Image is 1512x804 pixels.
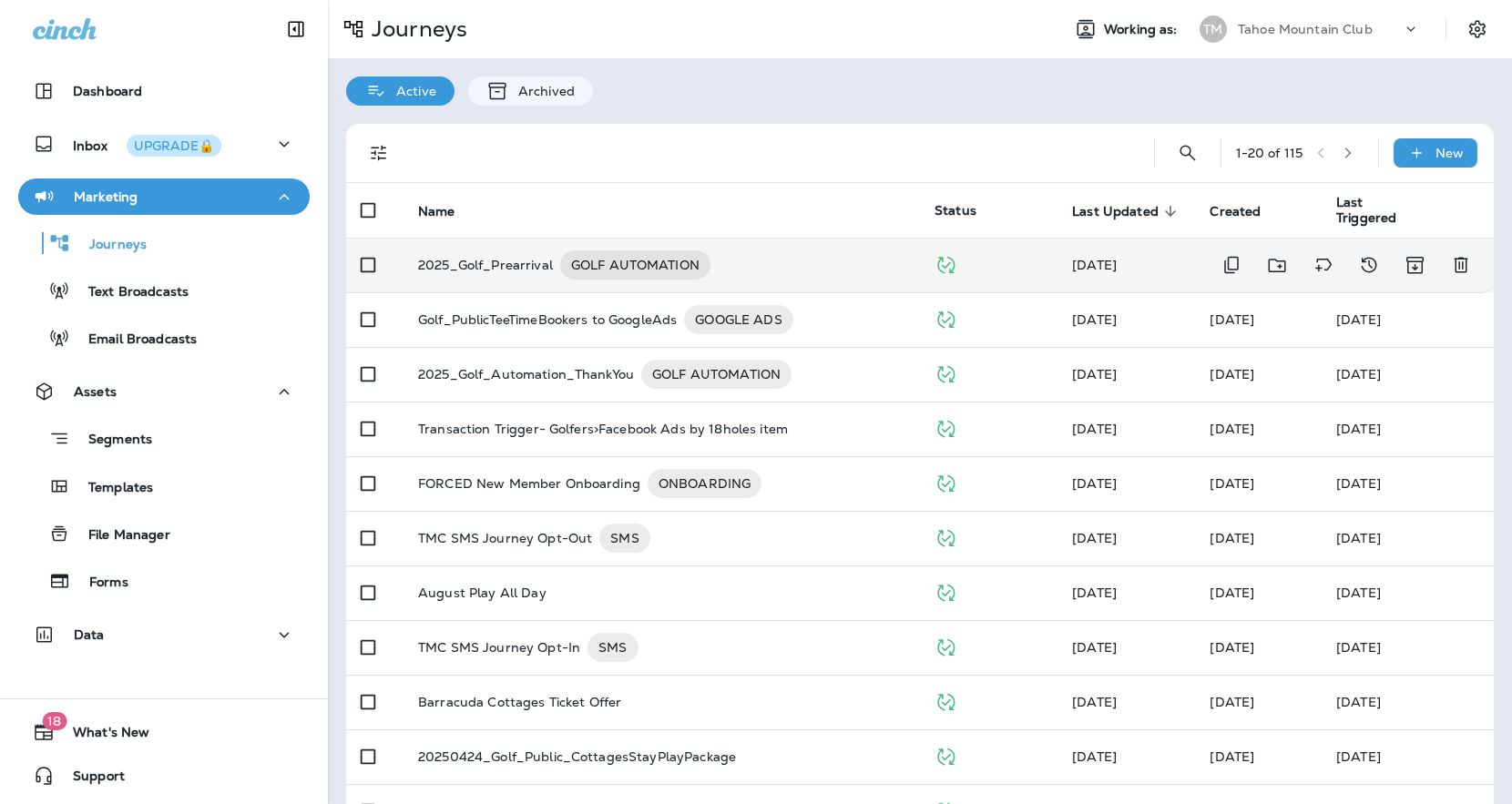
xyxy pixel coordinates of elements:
button: Add tags [1305,247,1342,284]
div: GOOGLE ADS [684,305,792,334]
td: [DATE] [1322,729,1494,784]
span: Created [1210,204,1261,219]
button: Search Journeys [1170,135,1206,171]
p: 2025_Golf_Automation_ThankYou [418,360,634,389]
td: [DATE] [1322,347,1494,402]
span: Mary Kline [1210,475,1254,492]
span: Status [935,202,976,219]
p: Journeys [364,15,467,43]
div: GOLF AUTOMATION [560,250,710,280]
p: Segments [70,432,152,450]
button: View Changelog [1351,247,1387,284]
p: August Play All Day [418,585,547,600]
p: New [1435,146,1464,160]
td: [DATE] [1322,456,1494,511]
button: Settings [1461,13,1494,46]
span: GOLF AUTOMATION [560,256,710,274]
td: [DATE] [1322,675,1494,729]
button: Duplicate [1213,247,1250,284]
button: Dashboard [18,73,310,109]
span: Published [935,692,957,708]
span: Colin Lygren [1072,257,1117,273]
span: Last Updated [1072,203,1182,219]
button: Segments [18,419,310,458]
td: [DATE] [1322,511,1494,565]
span: Published [935,255,957,271]
p: Dashboard [73,84,142,98]
p: Email Broadcasts [70,331,197,349]
p: Text Broadcasts [70,284,189,301]
p: Journeys [71,237,147,254]
span: Published [935,747,957,763]
p: Forms [71,575,128,592]
p: Assets [74,384,117,399]
span: Mary Kline [1072,475,1117,492]
span: Published [935,364,957,381]
button: Text Broadcasts [18,271,310,310]
td: [DATE] [1322,565,1494,620]
button: Email Broadcasts [18,319,310,357]
p: File Manager [70,527,170,544]
button: Journeys [18,224,310,262]
p: Barracuda Cottages Ticket Offer [418,695,621,709]
button: Archive [1396,247,1434,284]
button: Forms [18,562,310,600]
span: Unknown [1210,311,1254,328]
span: Unknown [1072,639,1117,656]
span: Working as: [1104,22,1181,37]
button: Templates [18,467,310,505]
p: Templates [70,480,153,497]
button: Move to folder [1259,247,1296,284]
p: FORCED New Member Onboarding [418,469,640,498]
td: [DATE] [1322,402,1494,456]
span: Colin Lygren [1210,421,1254,437]
span: Support [55,768,125,790]
p: Transaction Trigger- Golfers>Facebook Ads by 18holes item [418,422,788,436]
span: Name [418,203,479,219]
p: Golf_PublicTeeTimeBookers to GoogleAds [418,305,677,334]
span: Colin Lygren [1210,366,1254,382]
span: Published [935,637,957,654]
div: UPGRADE🔒 [134,139,214,152]
td: [DATE] [1322,620,1494,675]
button: Assets [18,373,310,410]
button: Data [18,616,310,653]
button: Support [18,758,310,794]
span: Published [935,473,957,490]
button: UPGRADE🔒 [127,135,221,157]
span: Unknown [1072,311,1117,328]
span: Published [935,310,957,326]
p: Archived [509,84,575,98]
button: 18What's New [18,714,310,750]
span: SMS [587,638,638,656]
button: InboxUPGRADE🔒 [18,126,310,162]
p: Marketing [74,189,138,204]
span: Unknown [1210,530,1254,546]
p: Data [74,627,105,642]
span: Name [418,204,455,219]
button: File Manager [18,514,310,553]
div: SMS [587,633,638,662]
p: Inbox [73,135,221,154]
span: What's New [55,725,149,747]
span: Last Updated [1072,204,1159,219]
p: 2025_Golf_Prearrival [418,250,553,280]
span: Published [935,419,957,435]
div: GOLF AUTOMATION [641,360,792,389]
div: TM [1200,15,1227,43]
span: Colin Lygren [1072,748,1117,765]
button: Marketing [18,178,310,215]
span: Published [935,528,957,544]
button: Delete [1443,247,1479,284]
span: Created [1210,203,1284,219]
p: Active [387,84,436,98]
button: Collapse Sidebar [271,11,322,47]
span: Colin Lygren [1072,366,1117,382]
span: GOOGLE ADS [684,310,792,329]
div: ONBOARDING [648,469,761,498]
div: SMS [599,524,649,553]
span: Colin Lygren [1210,694,1254,710]
div: 1 - 20 of 115 [1236,146,1303,160]
span: Colin Lygren [1072,421,1117,437]
span: Unknown [1072,530,1117,546]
